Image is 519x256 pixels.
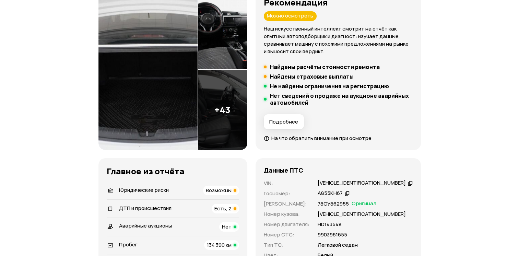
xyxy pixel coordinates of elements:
[270,92,413,106] h5: Нет сведений о продаже на аукционе аварийных автомобилей
[222,223,232,230] span: Нет
[270,73,354,80] h5: Найдены страховые выплаты
[264,11,317,21] div: Можно осмотреть
[270,83,389,90] h5: Не найдены ограничения на регистрацию
[352,200,376,208] span: Оригинал
[318,200,349,208] p: 78ОУ862955
[318,241,358,249] p: Легковой седан
[318,210,406,218] p: [VEHICLE_IDENTIFICATION_NUMBER]
[214,205,232,212] span: Есть, 2
[269,118,298,125] span: Подробнее
[264,200,309,208] p: [PERSON_NAME] :
[119,222,172,229] span: Аварийные аукционы
[271,135,371,142] span: На что обратить внимание при осмотре
[264,190,309,197] p: Госномер :
[264,114,304,129] button: Подробнее
[119,241,138,248] span: Пробег
[318,231,347,238] p: 9903961655
[264,231,309,238] p: Номер СТС :
[264,241,309,249] p: Тип ТС :
[264,179,309,187] p: VIN :
[119,205,172,212] span: ДТП и происшествия
[206,187,232,194] span: Возможны
[264,25,413,55] p: Наш искусственный интеллект смотрит на отчёт как опытный автоподборщик и диагност: изучает данные...
[107,166,239,176] h3: Главное из отчёта
[264,166,303,174] h4: Данные ПТС
[264,221,309,228] p: Номер двигателя :
[264,210,309,218] p: Номер кузова :
[318,179,406,187] div: [VEHICLE_IDENTIFICATION_NUMBER]
[264,135,371,142] a: На что обратить внимание при осмотре
[207,241,232,248] span: 134 390 км
[318,190,343,197] div: А855КН67
[119,186,169,194] span: Юридические риски
[318,221,342,228] p: НD143548
[270,63,380,70] h5: Найдены расчёты стоимости ремонта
